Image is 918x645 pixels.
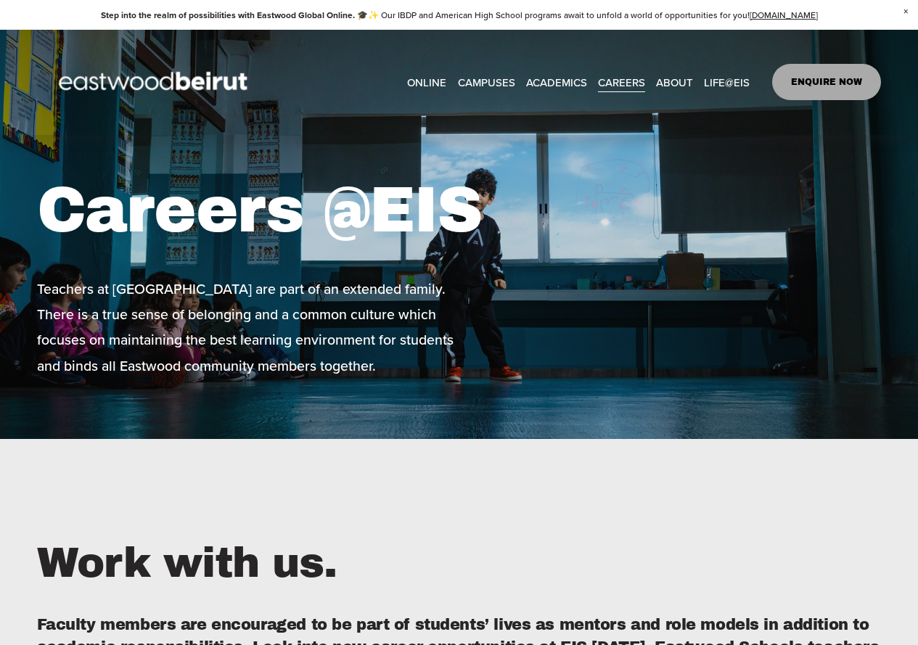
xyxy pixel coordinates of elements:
span: ACADEMICS [526,73,587,92]
span: LIFE@EIS [704,73,750,92]
span: ABOUT [656,73,693,92]
a: ONLINE [407,71,446,93]
a: ENQUIRE NOW [772,64,882,100]
a: folder dropdown [526,71,587,93]
a: folder dropdown [704,71,750,93]
h1: Careers @EIS [37,172,526,248]
p: Teachers at [GEOGRAPHIC_DATA] are part of an extended family. There is a true sense of belonging ... [37,276,455,379]
span: CAMPUSES [458,73,515,92]
a: folder dropdown [656,71,693,93]
img: EastwoodIS Global Site [37,45,274,119]
h2: Work with us. [37,535,882,591]
a: CAREERS [598,71,645,93]
a: folder dropdown [458,71,515,93]
a: [DOMAIN_NAME] [750,9,818,21]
